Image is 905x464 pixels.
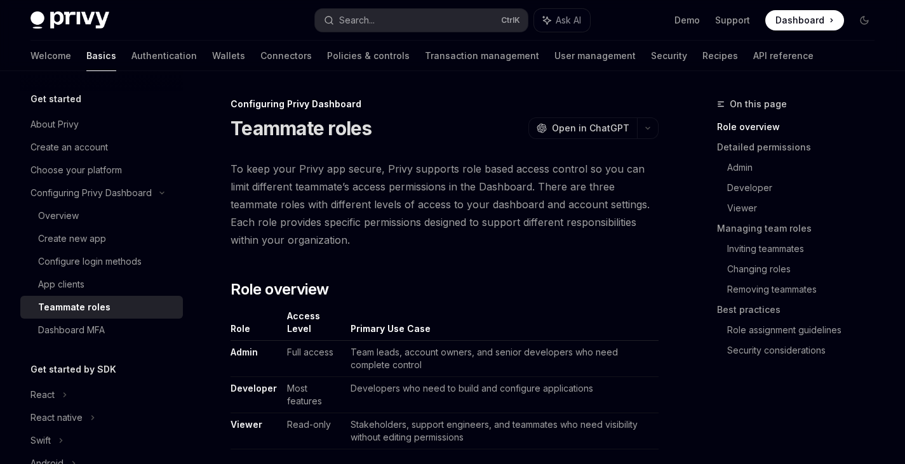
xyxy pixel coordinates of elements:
th: Role [231,310,282,341]
a: Welcome [30,41,71,71]
a: Teammate roles [20,296,183,319]
span: Ask AI [556,14,581,27]
span: On this page [730,96,787,112]
a: Create new app [20,227,183,250]
a: Detailed permissions [717,137,885,157]
a: Role overview [717,117,885,137]
td: Team leads, account owners, and senior developers who need complete control [345,341,659,377]
a: Demo [674,14,700,27]
h1: Teammate roles [231,117,372,140]
a: Viewer [727,198,885,218]
a: Support [715,14,750,27]
h5: Get started [30,91,81,107]
a: Admin [727,157,885,178]
img: dark logo [30,11,109,29]
strong: Developer [231,383,277,394]
a: Changing roles [727,259,885,279]
button: Ask AI [534,9,590,32]
a: Inviting teammates [727,239,885,259]
span: Ctrl K [501,15,520,25]
div: Search... [339,13,375,28]
button: Toggle dark mode [854,10,875,30]
td: Most features [282,377,345,413]
a: Authentication [131,41,197,71]
a: Developer [727,178,885,198]
a: Configure login methods [20,250,183,273]
a: Create an account [20,136,183,159]
div: Configuring Privy Dashboard [30,185,152,201]
a: Wallets [212,41,245,71]
div: App clients [38,277,84,292]
a: App clients [20,273,183,296]
div: React [30,387,55,402]
div: Create an account [30,140,108,155]
div: Dashboard MFA [38,322,105,338]
td: Developers who need to build and configure applications [345,377,659,413]
div: Configuring Privy Dashboard [231,98,659,110]
td: Full access [282,341,345,377]
a: Security [651,41,687,71]
a: Connectors [260,41,312,71]
a: Transaction management [425,41,539,71]
a: Best practices [717,300,885,320]
span: Role overview [231,279,328,300]
div: React native [30,410,83,425]
div: Swift [30,433,51,448]
a: Dashboard [765,10,844,30]
div: About Privy [30,117,79,132]
h5: Get started by SDK [30,362,116,377]
a: API reference [753,41,814,71]
a: About Privy [20,113,183,136]
td: Stakeholders, support engineers, and teammates who need visibility without editing permissions [345,413,659,449]
div: Configure login methods [38,254,142,269]
a: Managing team roles [717,218,885,239]
a: Role assignment guidelines [727,320,885,340]
a: Policies & controls [327,41,410,71]
a: Removing teammates [727,279,885,300]
div: Choose your platform [30,162,122,178]
strong: Viewer [231,419,262,430]
a: Overview [20,204,183,227]
a: Security considerations [727,340,885,361]
a: Choose your platform [20,159,183,182]
span: Dashboard [775,14,824,27]
div: Teammate roles [38,300,111,315]
button: Open in ChatGPT [528,117,637,139]
button: Search...CtrlK [315,9,527,32]
th: Access Level [282,310,345,341]
div: Create new app [38,231,106,246]
a: User management [554,41,636,71]
strong: Admin [231,347,258,357]
a: Basics [86,41,116,71]
div: Overview [38,208,79,223]
a: Dashboard MFA [20,319,183,341]
span: Open in ChatGPT [552,122,629,135]
th: Primary Use Case [345,310,659,341]
span: To keep your Privy app secure, Privy supports role based access control so you can limit differen... [231,160,659,249]
td: Read-only [282,413,345,449]
a: Recipes [702,41,738,71]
